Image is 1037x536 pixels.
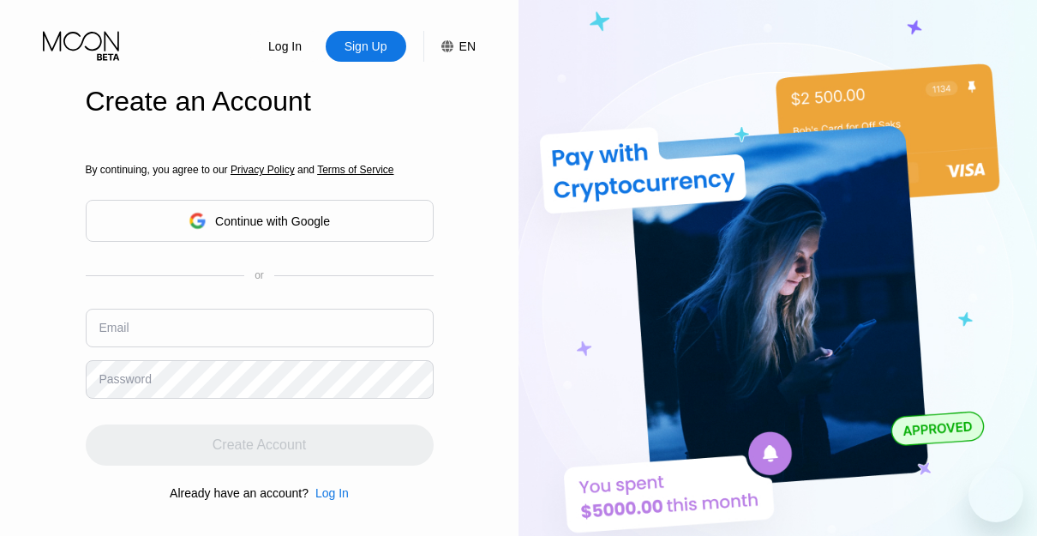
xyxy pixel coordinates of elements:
[245,31,326,62] div: Log In
[86,164,434,176] div: By continuing, you agree to our
[255,269,264,281] div: or
[459,39,476,53] div: EN
[86,200,434,242] div: Continue with Google
[170,486,309,500] div: Already have an account?
[317,164,393,176] span: Terms of Service
[968,467,1023,522] iframe: ปุ่มเพื่อเปิดใช้หน้าต่างการส่งข้อความ
[215,214,330,228] div: Continue with Google
[423,31,476,62] div: EN
[295,164,318,176] span: and
[326,31,406,62] div: Sign Up
[86,86,434,117] div: Create an Account
[343,38,389,55] div: Sign Up
[315,486,349,500] div: Log In
[99,372,152,386] div: Password
[309,486,349,500] div: Log In
[267,38,303,55] div: Log In
[99,321,129,334] div: Email
[231,164,295,176] span: Privacy Policy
